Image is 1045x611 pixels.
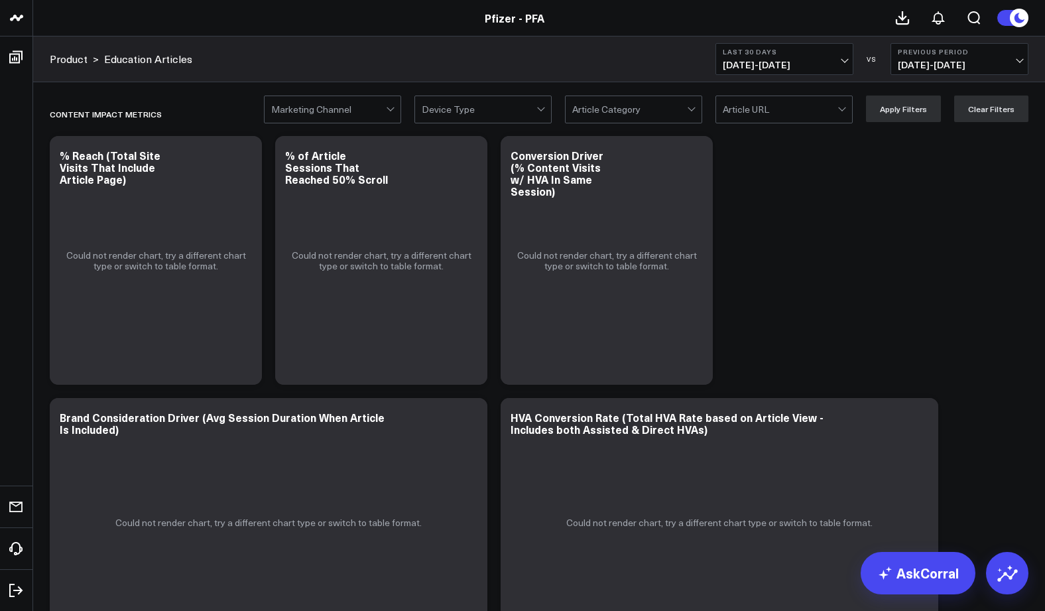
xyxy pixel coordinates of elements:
[723,48,846,56] b: Last 30 Days
[60,148,160,186] div: % Reach (Total Site Visits That Include Article Page)
[50,99,162,129] div: Content Impact Metrics
[63,250,249,271] p: Could not render chart, try a different chart type or switch to table format.
[723,60,846,70] span: [DATE] - [DATE]
[60,410,385,437] div: Brand Consideration Driver (Avg Session Duration When Article Is Included)
[891,43,1028,75] button: Previous Period[DATE]-[DATE]
[485,11,544,25] a: Pfizer - PFA
[50,52,99,66] div: >
[715,43,853,75] button: Last 30 Days[DATE]-[DATE]
[104,52,192,66] a: Education Articles
[860,55,884,63] div: VS
[511,410,824,437] div: HVA Conversion Rate (Total HVA Rate based on Article View - Includes both Assisted & Direct HVAs)
[285,148,388,186] div: % of Article Sessions That Reached 50% Scroll
[514,250,700,271] p: Could not render chart, try a different chart type or switch to table format.
[288,250,474,271] p: Could not render chart, try a different chart type or switch to table format.
[866,96,941,122] button: Apply Filters
[50,52,88,66] a: Product
[898,48,1021,56] b: Previous Period
[115,517,422,528] p: Could not render chart, try a different chart type or switch to table format.
[954,96,1028,122] button: Clear Filters
[898,60,1021,70] span: [DATE] - [DATE]
[566,517,873,528] p: Could not render chart, try a different chart type or switch to table format.
[861,552,975,594] a: AskCorral
[511,148,603,198] div: Conversion Driver (% Content Visits w/ HVA In Same Session)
